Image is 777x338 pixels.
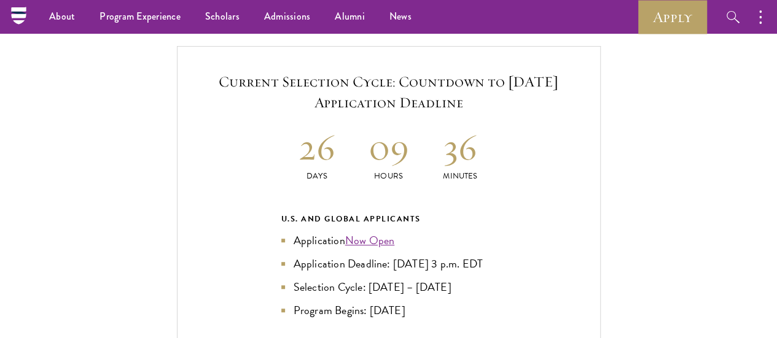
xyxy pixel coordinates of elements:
[281,170,353,183] p: Days
[281,124,353,170] h2: 26
[424,124,496,170] h2: 36
[202,71,576,113] h5: Current Selection Cycle: Countdown to [DATE] Application Deadline
[353,124,424,170] h2: 09
[281,232,496,249] li: Application
[281,302,496,319] li: Program Begins: [DATE]
[281,255,496,272] li: Application Deadline: [DATE] 3 p.m. EDT
[345,232,395,248] a: Now Open
[281,278,496,296] li: Selection Cycle: [DATE] – [DATE]
[353,170,424,183] p: Hours
[281,212,496,226] div: U.S. and Global Applicants
[424,170,496,183] p: Minutes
